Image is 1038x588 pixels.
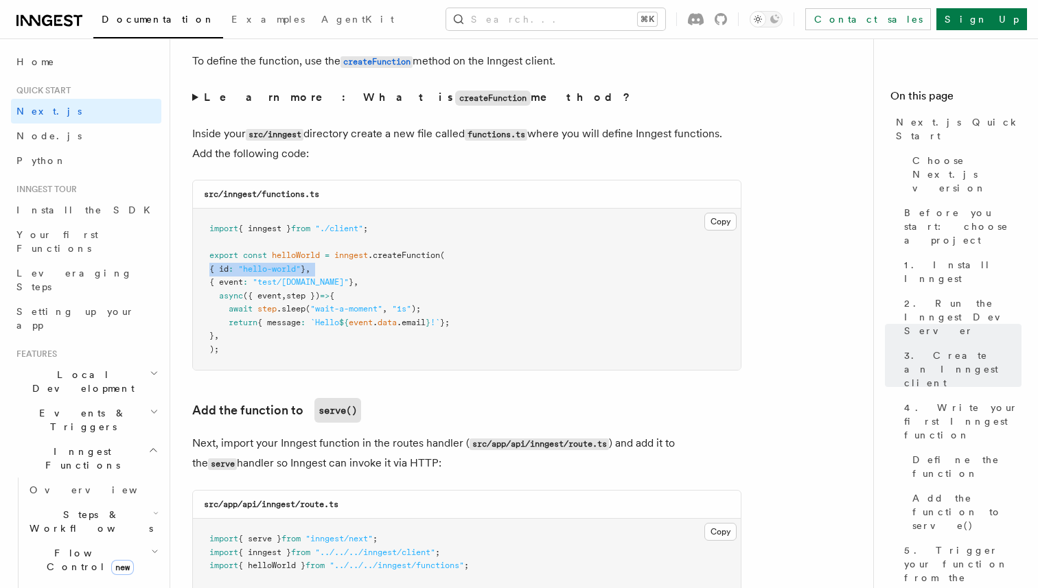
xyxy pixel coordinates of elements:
span: Overview [30,484,171,495]
a: Examples [223,4,313,37]
a: Sign Up [936,8,1027,30]
span: ); [209,344,219,354]
a: AgentKit [313,4,402,37]
span: await [229,304,253,314]
span: ${ [339,318,349,327]
span: import [209,548,238,557]
a: 4. Write your first Inngest function [899,395,1022,447]
code: createFunction [341,56,413,68]
span: Before you start: choose a project [904,206,1022,247]
h4: On this page [890,88,1022,110]
button: Events & Triggers [11,401,161,439]
code: createFunction [455,91,531,106]
span: .createFunction [368,250,440,260]
span: ({ event [243,291,281,301]
span: Documentation [102,14,215,25]
a: Define the function [907,447,1022,486]
span: } [209,331,214,340]
a: Contact sales [805,8,931,30]
span: Install the SDK [16,204,159,215]
span: const [243,250,267,260]
button: Toggle dark mode [750,11,783,27]
a: Setting up your app [11,299,161,338]
span: Local Development [11,368,150,395]
a: 2. Run the Inngest Dev Server [899,291,1022,343]
span: Inngest Functions [11,445,148,472]
a: Leveraging Steps [11,261,161,299]
a: Node.js [11,124,161,148]
span: ; [363,224,368,233]
a: Next.js Quick Start [890,110,1022,148]
code: serve [208,458,237,470]
span: Define the function [912,453,1022,480]
a: createFunction [341,54,413,67]
span: data [378,318,397,327]
span: Steps & Workflows [24,508,153,535]
code: functions.ts [465,129,527,141]
span: from [305,561,325,570]
span: "inngest/next" [305,534,373,543]
summary: Learn more: What iscreateFunctionmethod? [192,88,741,108]
span: Choose Next.js version [912,154,1022,195]
span: 3. Create an Inngest client [904,349,1022,390]
p: Next, import your Inngest function in the routes handler ( ) and add it to the handler so Inngest... [192,434,741,473]
span: "1s" [392,304,411,314]
span: !` [430,318,440,327]
p: To define the function, use the method on the Inngest client. [192,51,741,71]
span: Inngest tour [11,184,77,195]
span: from [291,224,310,233]
button: Copy [704,523,737,541]
span: } [301,264,305,274]
code: serve() [314,398,361,423]
span: Python [16,155,67,166]
kbd: ⌘K [638,12,657,26]
span: = [325,250,330,260]
span: .email [397,318,426,327]
span: 1. Install Inngest [904,258,1022,285]
span: , [214,331,219,340]
span: Home [16,55,55,69]
span: AgentKit [321,14,394,25]
button: Copy [704,213,737,231]
span: : [243,277,248,287]
span: { inngest } [238,224,291,233]
span: { message [257,318,301,327]
a: Your first Functions [11,222,161,261]
a: Documentation [93,4,223,38]
span: { [330,291,334,301]
span: Node.js [16,130,82,141]
span: { id [209,264,229,274]
span: from [291,548,310,557]
span: { helloWorld } [238,561,305,570]
button: Search...⌘K [446,8,665,30]
span: Next.js [16,106,82,117]
span: } [426,318,430,327]
span: ( [440,250,445,260]
span: ; [435,548,440,557]
span: Features [11,349,57,360]
a: Overview [24,478,161,502]
code: src/app/api/inngest/route.ts [470,438,609,450]
span: }; [440,318,450,327]
span: , [382,304,387,314]
a: Install the SDK [11,198,161,222]
button: Inngest Functions [11,439,161,478]
a: Add the function to serve() [907,486,1022,538]
span: import [209,224,238,233]
span: } [349,277,354,287]
span: 2. Run the Inngest Dev Server [904,296,1022,338]
span: : [229,264,233,274]
span: Leveraging Steps [16,268,132,292]
code: src/inngest/functions.ts [204,189,319,199]
span: event [349,318,373,327]
span: new [111,560,134,575]
span: "test/[DOMAIN_NAME]" [253,277,349,287]
span: Events & Triggers [11,406,150,434]
span: { event [209,277,243,287]
span: "wait-a-moment" [310,304,382,314]
span: return [229,318,257,327]
span: Add the function to serve() [912,491,1022,532]
span: , [281,291,286,301]
span: .sleep [277,304,305,314]
button: Steps & Workflows [24,502,161,541]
